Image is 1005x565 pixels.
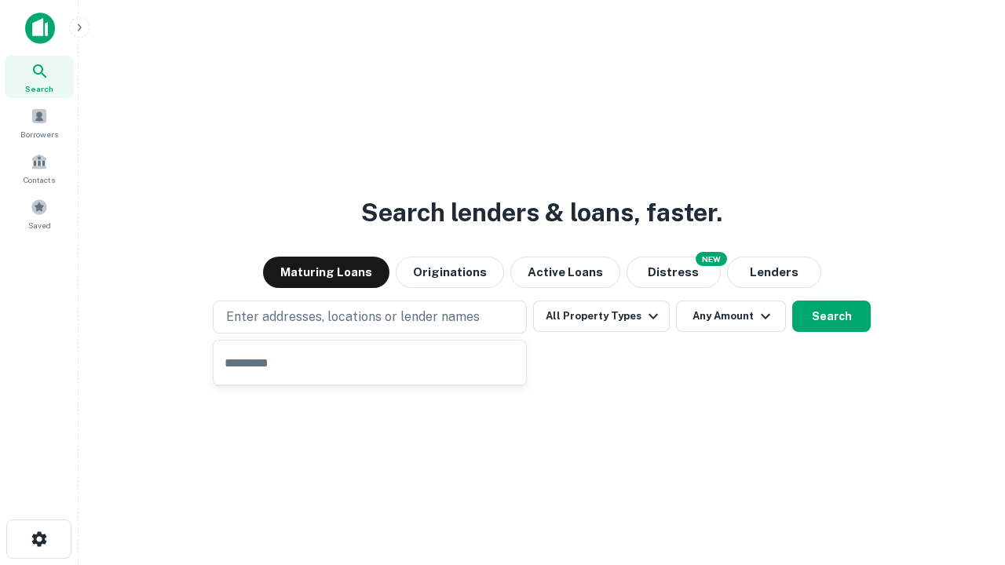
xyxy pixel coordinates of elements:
iframe: Chat Widget [926,439,1005,515]
h3: Search lenders & loans, faster. [361,194,722,231]
button: Active Loans [510,257,620,288]
button: Maturing Loans [263,257,389,288]
a: Search [5,56,74,98]
span: Saved [28,219,51,231]
div: NEW [696,252,727,266]
span: Contacts [24,173,55,186]
img: capitalize-icon.png [25,13,55,44]
button: Originations [396,257,504,288]
button: Enter addresses, locations or lender names [213,301,527,334]
button: Search distressed loans with lien and other non-mortgage details. [627,257,721,288]
button: Lenders [727,257,821,288]
span: Borrowers [20,128,58,140]
a: Contacts [5,147,74,189]
span: Search [25,82,53,95]
button: Search [792,301,871,332]
button: All Property Types [533,301,670,332]
button: Any Amount [676,301,786,332]
a: Saved [5,192,74,235]
p: Enter addresses, locations or lender names [226,308,480,326]
a: Borrowers [5,101,74,144]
